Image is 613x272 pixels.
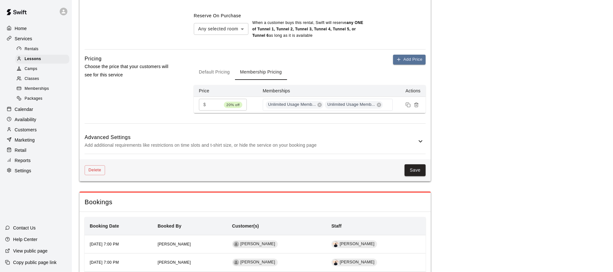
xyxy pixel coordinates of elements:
button: Add Price [393,55,426,65]
p: Customers [15,127,37,133]
a: Customers [5,125,67,135]
button: Default Pricing [194,65,235,80]
a: Reports [5,156,67,165]
div: Advanced SettingsAdd additional requirements like restrictions on time slots and t-shirt size, or... [85,129,426,154]
a: Memberships [15,84,72,94]
h6: Advanced Settings [85,133,417,142]
div: Dom Denicola[PERSON_NAME] [331,240,377,248]
span: [PERSON_NAME] [158,260,191,265]
button: Duplicate price [404,101,412,109]
p: Add additional requirements like restrictions on time slots and t-shirt size, or hide the service... [85,141,417,149]
p: $ [203,101,206,108]
a: Calendar [5,105,67,114]
div: Unlimited Usage Memb... [266,101,323,109]
a: Marketing [5,135,67,145]
a: Camps [15,64,72,74]
a: Services [5,34,67,43]
a: Settings [5,166,67,175]
span: Memberships [25,86,49,92]
span: [PERSON_NAME] [238,241,278,247]
div: Lessons [15,55,69,64]
a: Classes [15,74,72,84]
div: Dom Denicola[PERSON_NAME] [331,259,377,266]
a: Home [5,24,67,33]
img: Dom Denicola [333,241,338,247]
div: Unlimited Usage Memb... [325,101,382,109]
span: [PERSON_NAME] [238,259,278,265]
div: Classes [15,74,69,83]
span: Unlimited Usage Memb... [325,102,377,108]
p: Choose the price that your customers will see for this service [85,63,173,79]
p: Retail [15,147,26,153]
span: Unlimited Usage Memb... [266,102,318,108]
a: Retail [5,145,67,155]
p: Contact Us [13,225,36,231]
div: Memberships [15,84,69,93]
button: Delete [85,165,105,175]
img: Dom Denicola [333,260,338,265]
a: Rentals [15,44,72,54]
span: Camps [25,66,37,72]
span: Classes [25,76,39,82]
button: Remove price [412,101,420,109]
span: [PERSON_NAME] [337,259,377,265]
span: Rentals [25,46,39,52]
span: [DATE] 7:00 PM [90,260,119,265]
b: Booking Date [90,223,119,229]
button: Membership Pricing [235,65,287,80]
span: [PERSON_NAME] [337,241,377,247]
div: Freddie Meyer [233,241,239,247]
th: Price [194,85,258,97]
p: Calendar [15,106,33,113]
h6: Pricing [85,55,102,63]
p: Help Center [13,236,37,243]
div: [PERSON_NAME] [232,259,278,266]
a: Packages [15,94,72,104]
p: Availability [15,116,36,123]
div: Freddie Meyer [233,260,239,265]
th: Memberships [258,85,398,97]
p: Marketing [15,137,35,143]
div: Any selected room [194,23,248,35]
th: Actions [398,85,426,97]
div: Rentals [15,45,69,54]
span: [DATE] 7:00 PM [90,242,119,246]
a: Lessons [15,54,72,64]
b: any ONE of Tunnel 1, Tunnel 2, Tunnel 3, Tunnel 4, Tunnel 5, or Tunnel 6 [252,20,363,38]
span: Lessons [25,56,41,62]
p: Reports [15,157,31,164]
span: 20% off [224,102,242,108]
span: [PERSON_NAME] [158,242,191,246]
label: Reserve On Purchase [194,13,241,18]
p: Services [15,35,32,42]
p: Copy public page link [13,259,57,266]
span: Packages [25,96,42,102]
p: View public page [13,248,48,254]
a: Availability [5,115,67,124]
div: [PERSON_NAME] [232,240,278,248]
p: When a customer buys this rental , Swift will reserve as long as it is available [252,20,364,39]
button: Save [405,164,426,176]
div: Packages [15,94,69,103]
p: Home [15,25,27,32]
div: Camps [15,65,69,74]
b: Booked By [158,223,181,229]
b: Staff [331,223,342,229]
p: Settings [15,167,31,174]
b: Customer(s) [232,223,259,229]
span: Bookings [85,198,426,206]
